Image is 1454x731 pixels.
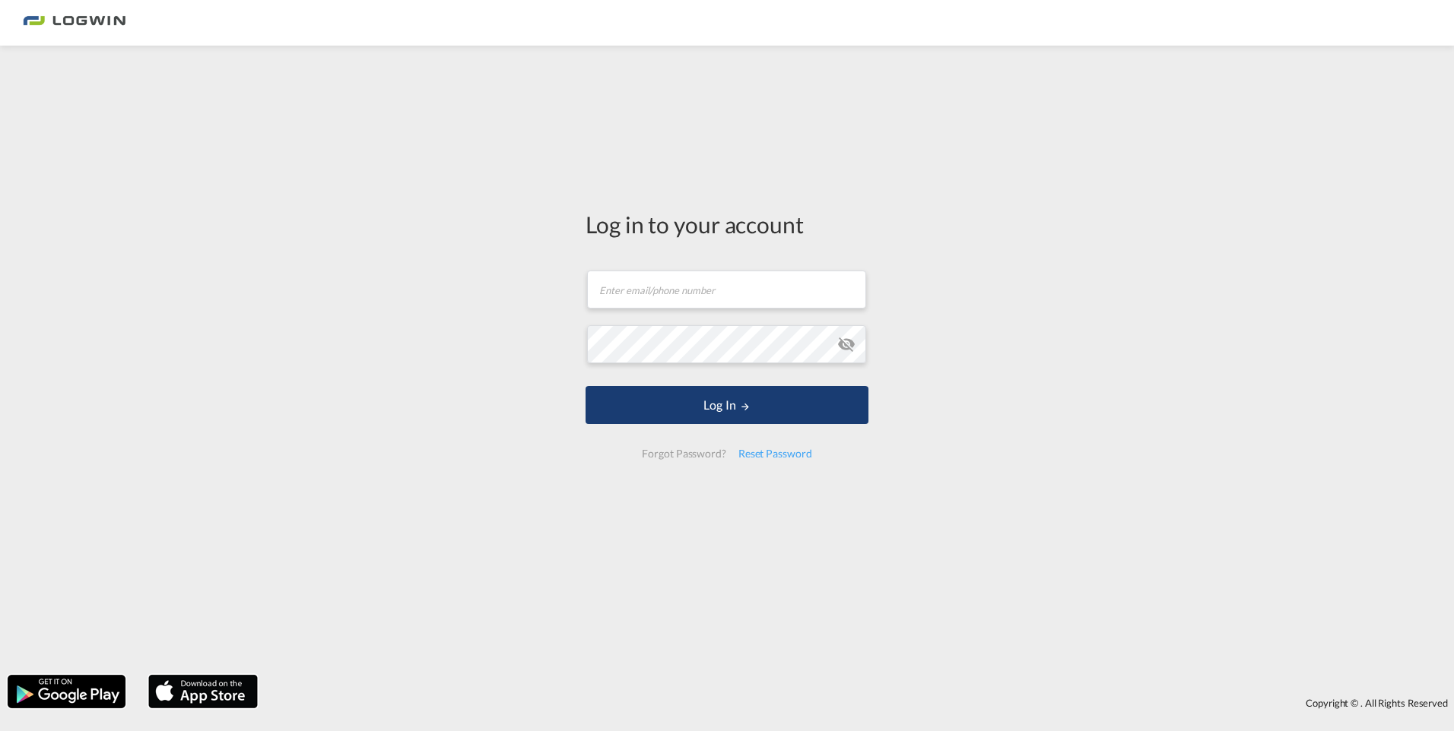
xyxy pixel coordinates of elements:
img: google.png [6,673,127,710]
input: Enter email/phone number [587,271,866,309]
md-icon: icon-eye-off [837,335,856,353]
div: Log in to your account [586,208,868,240]
img: 2761ae10d95411efa20a1f5e0282d2d7.png [23,6,125,40]
div: Reset Password [732,440,818,467]
button: LOGIN [586,386,868,424]
div: Copyright © . All Rights Reserved [265,690,1454,716]
div: Forgot Password? [636,440,732,467]
img: apple.png [147,673,259,710]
